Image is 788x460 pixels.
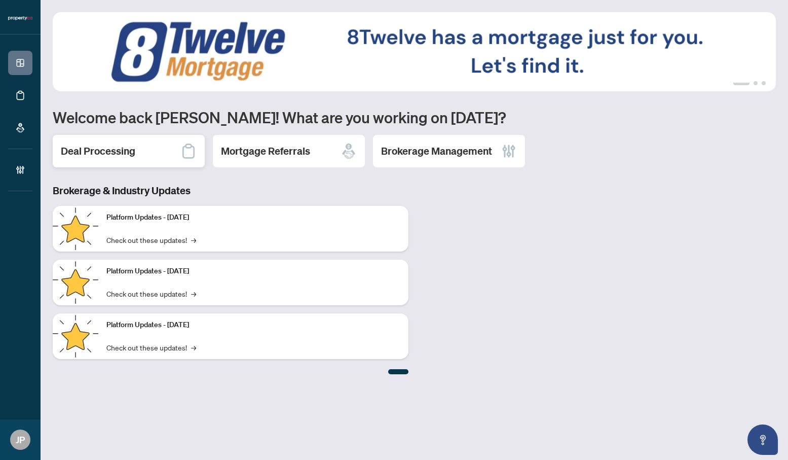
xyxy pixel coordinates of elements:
p: Platform Updates - [DATE] [106,212,400,223]
span: → [191,288,196,299]
img: Platform Updates - July 21, 2025 [53,206,98,252]
button: 3 [762,81,766,85]
button: 2 [754,81,758,85]
span: JP [16,433,25,447]
p: Platform Updates - [DATE] [106,320,400,331]
button: 1 [733,81,749,85]
h3: Brokerage & Industry Updates [53,184,408,198]
h2: Deal Processing [61,144,135,158]
img: Platform Updates - July 8, 2025 [53,260,98,305]
img: logo [8,15,32,21]
span: → [191,234,196,245]
h1: Welcome back [PERSON_NAME]! What are you working on [DATE]? [53,108,776,127]
span: → [191,342,196,353]
p: Platform Updates - [DATE] [106,266,400,277]
h2: Mortgage Referrals [221,144,310,158]
a: Check out these updates!→ [106,288,196,299]
button: Open asap [747,424,778,455]
a: Check out these updates!→ [106,234,196,245]
h2: Brokerage Management [381,144,492,158]
a: Check out these updates!→ [106,342,196,353]
img: Slide 0 [53,12,776,91]
img: Platform Updates - June 23, 2025 [53,313,98,359]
